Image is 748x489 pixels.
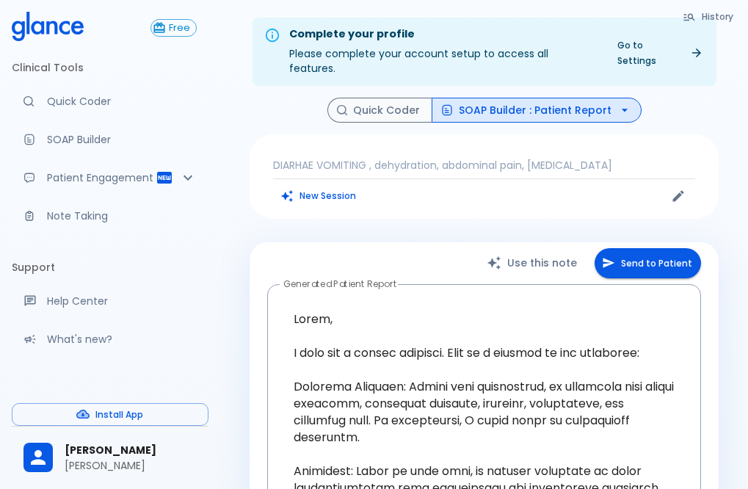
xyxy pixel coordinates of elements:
[12,200,208,232] a: Advanced note-taking
[163,23,196,34] span: Free
[65,443,197,458] span: [PERSON_NAME]
[289,26,597,43] div: Complete your profile
[273,158,695,173] p: DIARHAE VOMITING , dehydration, abdominal pain, [MEDICAL_DATA]
[47,132,197,147] p: SOAP Builder
[595,248,701,278] button: Send to Patient
[12,85,208,117] a: Moramiz: Find ICD10AM codes instantly
[609,35,711,71] a: Go to Settings
[150,19,197,37] button: Free
[150,19,208,37] a: Click to view or change your subscription
[12,123,208,156] a: Docugen: Compose a clinical documentation in seconds
[47,332,197,347] p: What's new?
[432,98,642,123] button: SOAP Builder : Patient Report
[65,458,197,473] p: [PERSON_NAME]
[327,98,432,123] button: Quick Coder
[12,162,208,194] div: Patient Reports & Referrals
[289,22,597,81] div: Please complete your account setup to access all features.
[12,403,208,426] button: Install App
[273,185,365,206] button: Clears all inputs and results.
[667,185,689,207] button: Edit
[47,209,197,223] p: Note Taking
[12,285,208,317] a: Get help from our support team
[12,50,208,85] li: Clinical Tools
[12,323,208,355] div: Recent updates and feature releases
[47,294,197,308] p: Help Center
[47,170,156,185] p: Patient Engagement
[12,432,208,483] div: [PERSON_NAME][PERSON_NAME]
[12,250,208,285] li: Support
[12,373,208,408] li: Settings
[675,6,742,27] button: History
[47,94,197,109] p: Quick Coder
[472,248,595,278] button: Use this note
